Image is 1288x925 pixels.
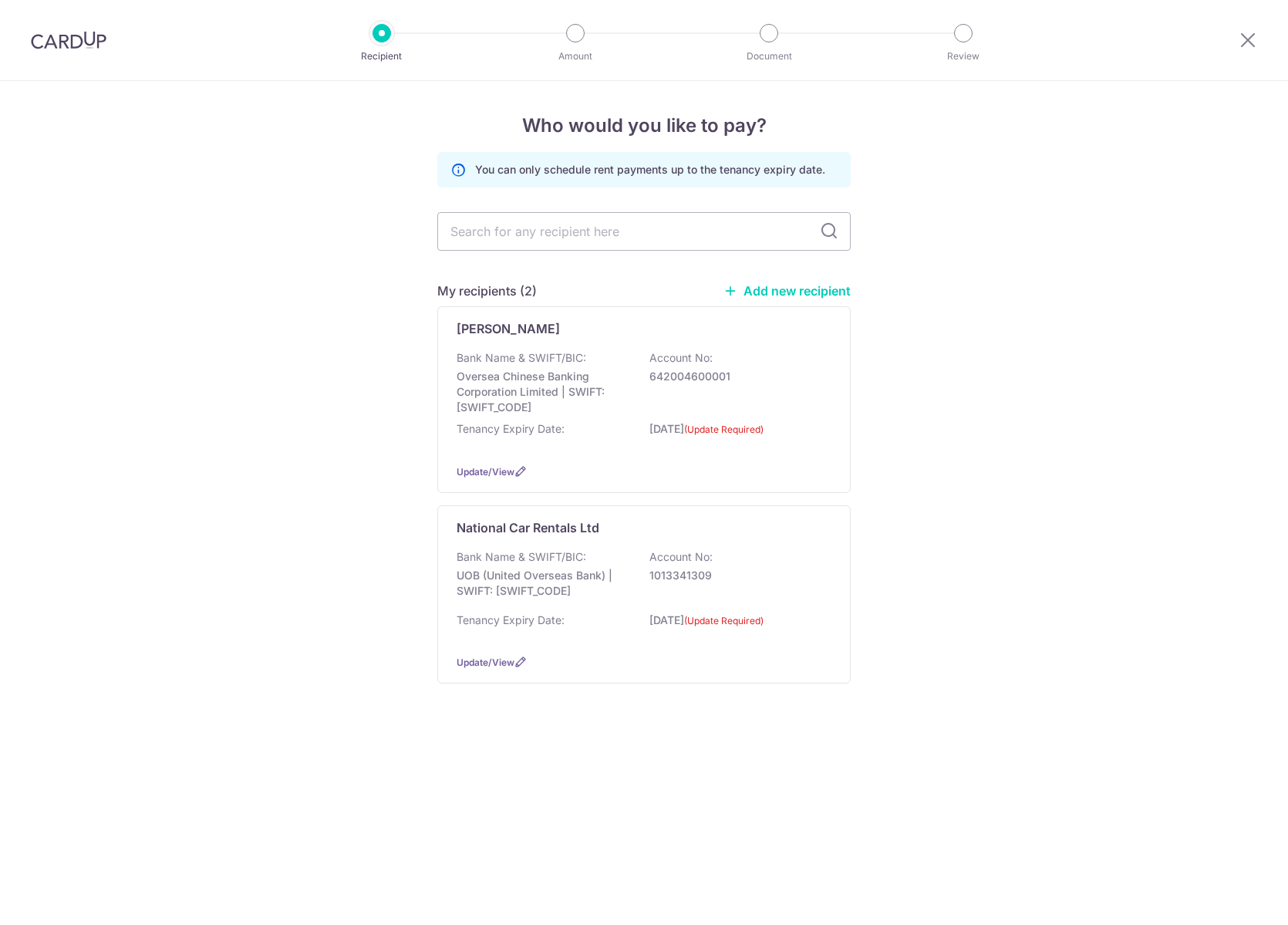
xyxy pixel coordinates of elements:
[457,518,599,537] p: National Car Rentals Ltd
[684,613,764,629] label: (Update Required)
[684,422,764,437] label: (Update Required)
[437,112,851,140] h4: Who would you like to pay?
[712,49,826,64] p: Document
[457,319,560,338] p: [PERSON_NAME]
[649,549,713,565] p: Account No:
[475,162,825,177] p: You can only schedule rent payments up to the tenancy expiry date.
[723,283,851,299] a: Add new recipient
[325,49,439,64] p: Recipient
[649,568,822,583] p: 1013341309
[649,421,822,447] p: [DATE]
[457,568,629,599] p: UOB (United Overseas Bank) | SWIFT: [SWIFT_CODE]
[518,49,632,64] p: Amount
[457,549,586,565] p: Bank Name & SWIFT/BIC:
[457,369,629,415] p: Oversea Chinese Banking Corporation Limited | SWIFT: [SWIFT_CODE]
[906,49,1020,64] p: Review
[457,466,514,478] a: Update/View
[649,613,822,638] p: [DATE]
[457,421,565,437] p: Tenancy Expiry Date:
[649,350,713,366] p: Account No:
[457,657,514,668] a: Update/View
[31,31,106,49] img: CardUp
[437,212,851,251] input: Search for any recipient here
[457,350,586,366] p: Bank Name & SWIFT/BIC:
[457,613,565,628] p: Tenancy Expiry Date:
[437,282,537,300] h5: My recipients (2)
[649,369,822,384] p: 642004600001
